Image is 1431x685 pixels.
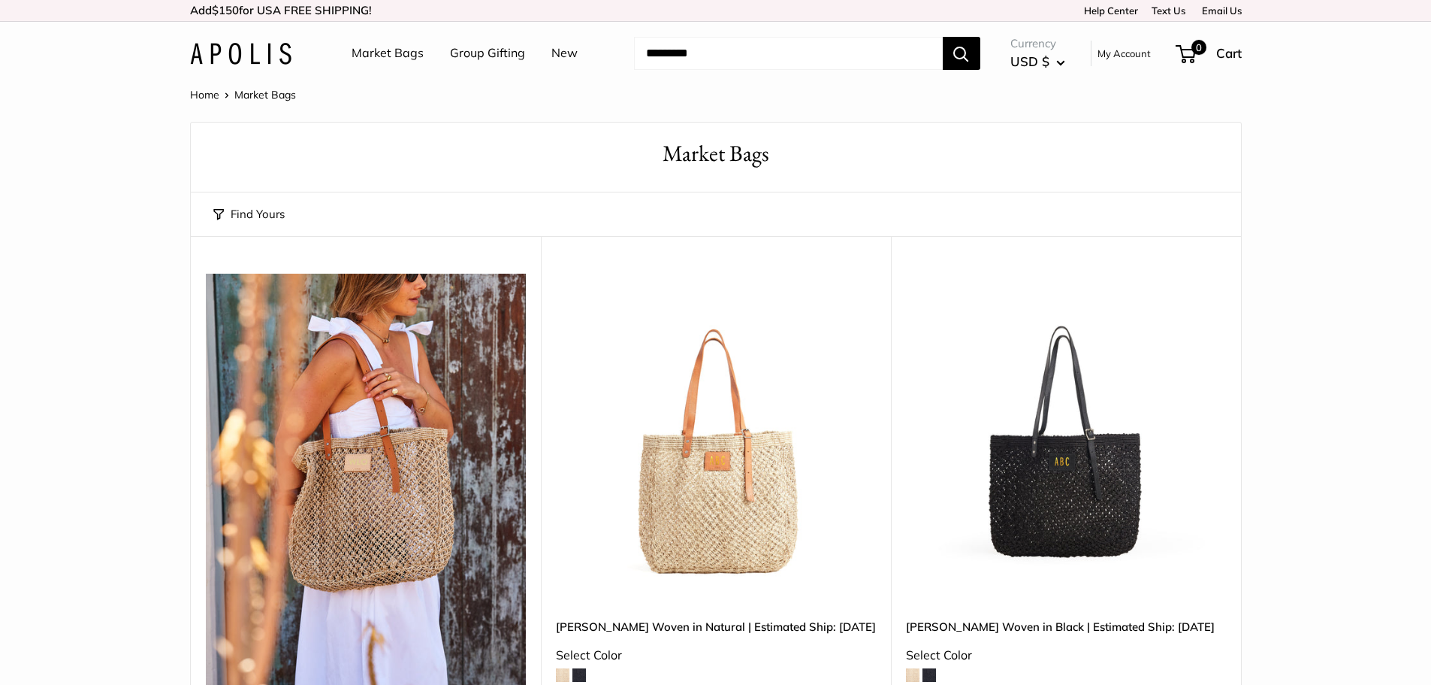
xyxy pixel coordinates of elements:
[1177,41,1242,65] a: 0 Cart
[1197,5,1242,17] a: Email Us
[1010,33,1065,54] span: Currency
[212,3,239,17] span: $150
[190,88,219,102] a: Home
[556,618,876,635] a: [PERSON_NAME] Woven in Natural | Estimated Ship: [DATE]
[634,37,943,70] input: Search...
[190,85,296,105] nav: Breadcrumb
[906,274,1226,594] a: Mercado Woven in Black | Estimated Ship: Oct. 19thMercado Woven in Black | Estimated Ship: Oct. 19th
[1152,5,1185,17] a: Text Us
[213,204,285,225] button: Find Yours
[1010,53,1049,69] span: USD $
[906,618,1226,635] a: [PERSON_NAME] Woven in Black | Estimated Ship: [DATE]
[1010,50,1065,74] button: USD $
[1097,44,1151,62] a: My Account
[234,88,296,102] span: Market Bags
[190,43,291,65] img: Apolis
[1216,45,1242,61] span: Cart
[556,644,876,667] div: Select Color
[906,644,1226,667] div: Select Color
[943,37,980,70] button: Search
[556,274,876,594] a: Mercado Woven in Natural | Estimated Ship: Oct. 19thMercado Woven in Natural | Estimated Ship: Oc...
[1079,5,1138,17] a: Help Center
[556,274,876,594] img: Mercado Woven in Natural | Estimated Ship: Oct. 19th
[352,42,424,65] a: Market Bags
[1191,40,1206,55] span: 0
[213,138,1218,170] h1: Market Bags
[906,274,1226,594] img: Mercado Woven in Black | Estimated Ship: Oct. 19th
[551,42,578,65] a: New
[450,42,525,65] a: Group Gifting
